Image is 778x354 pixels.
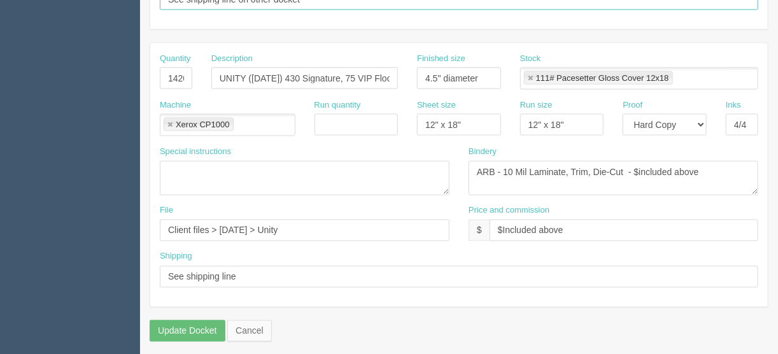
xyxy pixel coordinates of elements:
label: Proof [623,99,642,111]
label: Special instructions [160,146,231,158]
input: Update Docket [150,320,225,342]
label: Finished size [417,53,465,65]
div: Xerox CP1000 [176,120,230,129]
label: Inks [726,99,741,111]
div: $ [469,220,490,241]
span: translation missing: en.helpers.links.cancel [236,326,264,336]
textarea: ARB - 10 Mil Laminate, Trim, Die-Cut - $included above [469,161,758,195]
div: 111# Pacesetter Gloss Cover 12x18 [536,74,669,82]
label: Description [211,53,253,65]
label: Machine [160,99,191,111]
label: Price and commission [469,205,549,217]
label: Run size [520,99,553,111]
label: Shipping [160,251,192,263]
label: Quantity [160,53,190,65]
label: Sheet size [417,99,456,111]
label: Stock [520,53,541,65]
label: Bindery [469,146,497,158]
label: Run quantity [315,99,361,111]
label: File [160,205,173,217]
a: Cancel [227,320,272,342]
